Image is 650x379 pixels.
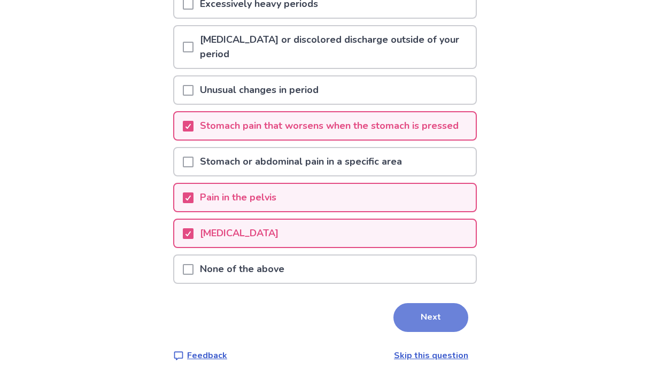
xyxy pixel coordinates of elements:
[194,256,291,283] p: None of the above
[194,148,408,175] p: Stomach or abdominal pain in a specific area
[194,220,285,247] p: [MEDICAL_DATA]
[194,76,325,104] p: Unusual changes in period
[394,350,468,361] a: Skip this question
[173,349,227,362] a: Feedback
[194,184,283,211] p: Pain in the pelvis
[393,303,468,332] button: Next
[194,26,476,68] p: [MEDICAL_DATA] or discolored discharge outside of your period
[194,112,465,140] p: Stomach pain that worsens when the stomach is pressed
[187,349,227,362] p: Feedback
